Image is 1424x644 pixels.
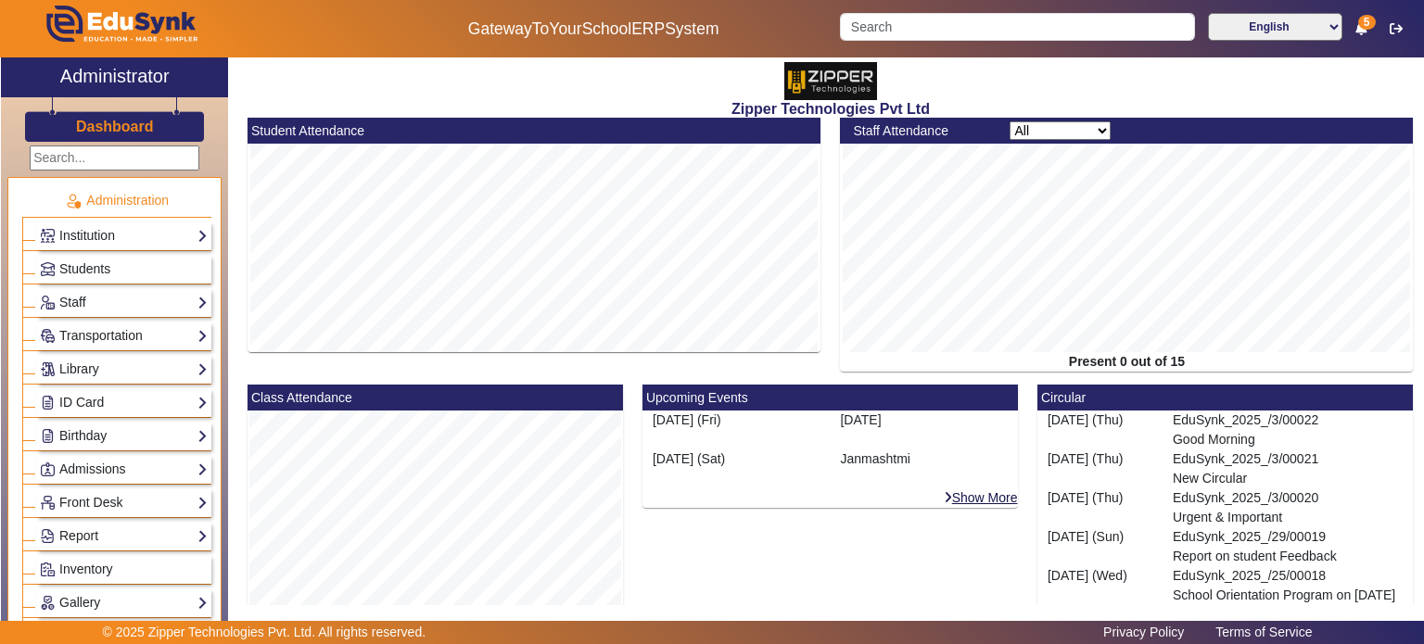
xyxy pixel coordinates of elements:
div: [DATE] [831,410,1019,449]
p: New Circular [1173,469,1404,488]
mat-card-header: Circular [1037,385,1413,410]
input: Search... [30,145,199,170]
a: Students [40,259,208,280]
h2: Administrator [60,65,170,87]
p: © 2025 Zipper Technologies Pvt. Ltd. All rights reserved. [103,623,426,642]
h5: GatewayToYourSchoolERPSystem [366,19,820,39]
a: Privacy Policy [1094,620,1193,644]
p: Good Morning [1173,430,1404,449]
p: Urgent & Important [1173,508,1404,527]
p: Administration [22,191,211,210]
h2: Zipper Technologies Pvt Ltd [238,100,1423,118]
div: EduSynk_2025_/3/00020 [1163,488,1413,527]
mat-card-header: Upcoming Events [642,385,1018,410]
span: Inventory [59,562,113,576]
mat-card-header: Student Attendance [248,118,820,144]
img: Students.png [41,262,55,276]
input: Search [840,13,1194,41]
div: [DATE] (Fri) [653,410,821,430]
a: Administrator [1,57,228,97]
div: [DATE] (Thu) [1037,488,1163,527]
div: Present 0 out of 15 [840,352,1413,372]
div: EduSynk_2025_/25/00018 [1163,566,1413,605]
a: Show More [943,489,1019,506]
img: Administration.png [65,193,82,209]
a: Dashboard [75,117,155,136]
div: Janmashtmi [831,449,1019,488]
p: School Orientation Program on [DATE] [1173,586,1404,605]
span: Students [59,261,110,276]
div: [DATE] (Sun) [1037,527,1163,566]
div: Staff Attendance [844,121,1000,141]
div: EduSynk_2025_/3/00021 [1163,449,1413,488]
img: Inventory.png [41,562,55,576]
a: Terms of Service [1206,620,1321,644]
div: [DATE] (Thu) [1037,410,1163,449]
div: [DATE] (Thu) [1037,449,1163,488]
div: [DATE] (Wed) [1037,566,1163,605]
div: EduSynk_2025_/3/00022 [1163,410,1413,449]
div: [DATE] (Sat) [653,449,821,469]
div: EduSynk_2025_/29/00019 [1163,527,1413,566]
span: 5 [1358,15,1376,30]
mat-card-header: Class Attendance [248,385,623,410]
a: Inventory [40,559,208,580]
img: 36227e3f-cbf6-4043-b8fc-b5c5f2957d0a [784,62,877,100]
p: Report on student Feedback [1173,547,1404,566]
h3: Dashboard [76,118,154,135]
